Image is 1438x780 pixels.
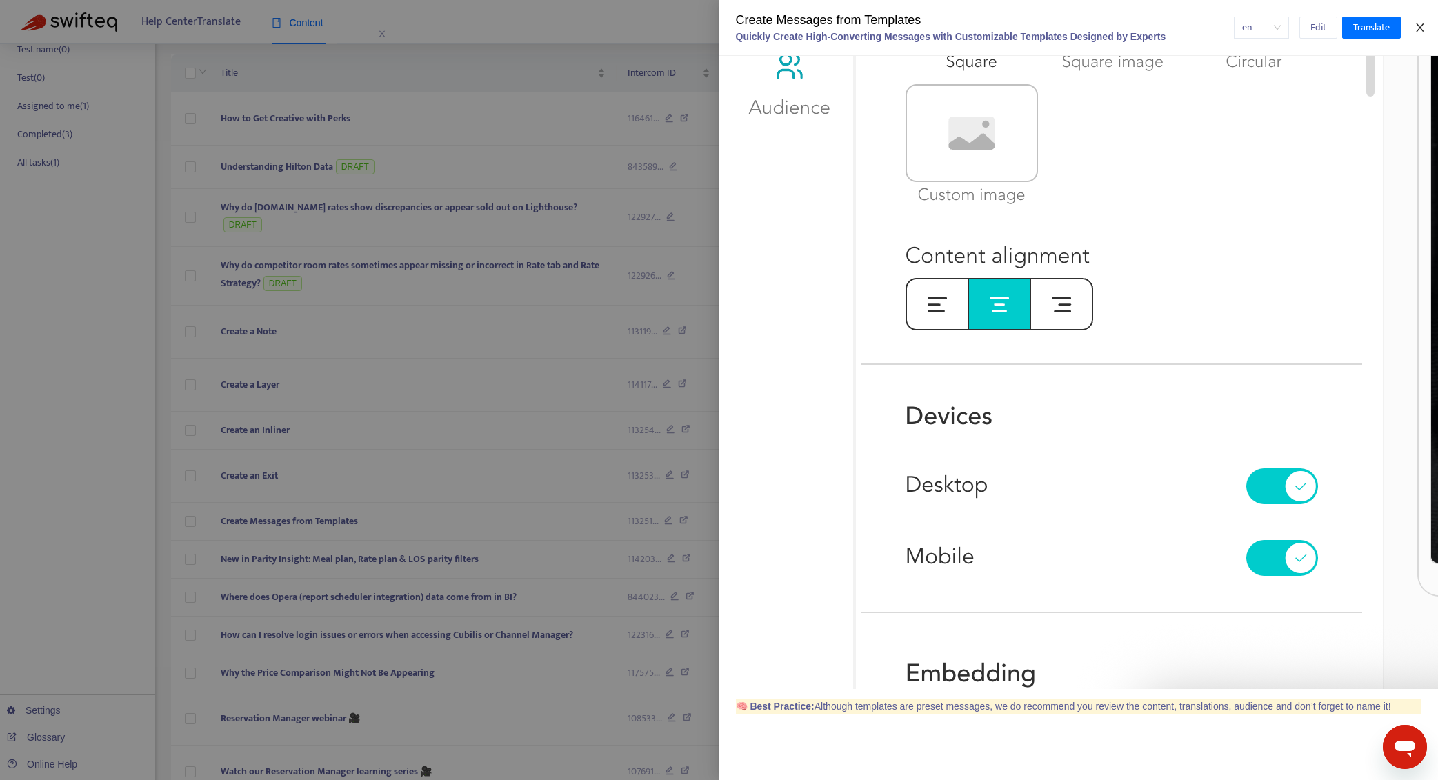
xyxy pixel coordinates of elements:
[1383,725,1427,769] iframe: Button to launch messaging window
[736,701,815,712] b: 🧠 Best Practice:
[1242,17,1281,38] span: en
[736,11,1234,30] div: Create Messages from Templates
[1310,20,1326,35] span: Edit
[1299,17,1337,39] button: Edit
[1353,20,1390,35] span: Translate
[736,30,1234,44] div: Quickly Create High-Converting Messages with Customizable Templates Designed by Experts
[736,724,1422,753] p: ​
[1410,21,1430,34] button: Close
[736,699,1422,714] p: Although templates are preset messages, we do recommend you review the content, translations, aud...
[1342,17,1401,39] button: Translate
[1415,22,1426,33] span: close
